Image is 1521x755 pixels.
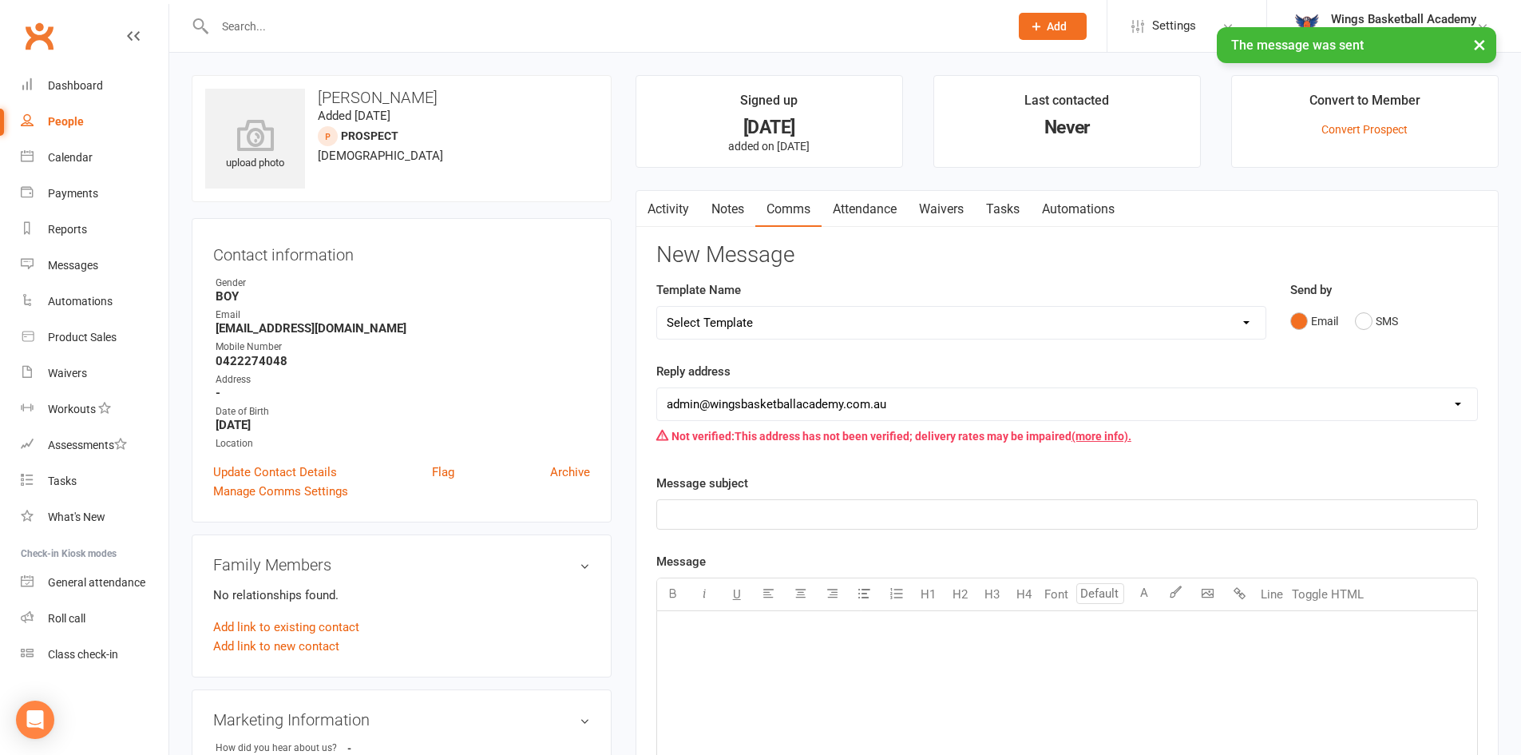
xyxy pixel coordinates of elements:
a: Waivers [908,191,975,228]
button: H1 [913,578,945,610]
a: Flag [432,463,454,482]
div: Last contacted [1024,90,1109,119]
a: (more info). [1071,430,1131,443]
strong: - [216,386,590,400]
div: Signed up [740,90,798,119]
a: General attendance kiosk mode [21,565,168,601]
input: Search... [210,15,998,38]
button: H4 [1008,578,1040,610]
a: Messages [21,248,168,284]
p: added on [DATE] [651,140,888,153]
div: Dashboard [48,79,103,92]
div: Assessments [48,439,127,451]
a: Tasks [21,463,168,499]
button: Line [1256,578,1288,610]
a: Manage Comms Settings [213,482,348,501]
a: Calendar [21,140,168,176]
div: Convert to Member [1309,90,1420,119]
div: Tasks [48,475,77,487]
div: This address has not been verified; delivery rates may be impaired [656,421,1478,451]
a: Dashboard [21,68,168,104]
div: Date of Birth [216,404,590,419]
label: Reply address [656,362,731,381]
h3: Contact information [213,240,590,264]
div: Email [216,308,590,323]
div: Mobile Number [216,340,590,355]
div: [DATE] [651,119,888,136]
time: Added [DATE] [318,109,390,123]
div: Wings Basketball Academy [1331,26,1476,41]
strong: [EMAIL_ADDRESS][DOMAIN_NAME] [216,321,590,336]
snap: prospect [341,129,398,142]
div: upload photo [205,119,305,172]
div: Workouts [48,403,96,415]
a: Add link to existing contact [213,618,359,637]
div: The message was sent [1217,27,1496,63]
span: [DEMOGRAPHIC_DATA] [318,149,443,163]
a: Automations [1031,191,1126,228]
a: Product Sales [21,320,168,356]
span: U [733,587,741,602]
span: Add [1047,20,1067,33]
button: H3 [976,578,1008,610]
label: Message subject [656,474,748,493]
a: Attendance [822,191,908,228]
a: Comms [755,191,822,228]
button: Toggle HTML [1288,578,1368,610]
span: Settings [1152,8,1196,44]
strong: BOY [216,289,590,304]
a: What's New [21,499,168,535]
a: Roll call [21,601,168,637]
a: Notes [700,191,755,228]
h3: [PERSON_NAME] [205,89,598,106]
strong: - [347,742,439,754]
a: Clubworx [19,16,59,56]
div: Class check-in [48,648,118,661]
label: Message [656,552,706,571]
strong: 0422274048 [216,354,590,368]
p: No relationships found. [213,586,590,605]
div: Gender [216,276,590,291]
div: Product Sales [48,331,117,344]
a: Assessments [21,427,168,463]
h3: Marketing Information [213,711,590,729]
h3: New Message [656,243,1478,268]
div: Never [949,119,1186,136]
a: Class kiosk mode [21,637,168,673]
label: Template Name [656,280,741,300]
div: Open Intercom Messenger [16,701,54,739]
div: Messages [48,259,98,272]
div: People [48,115,84,128]
img: thumb_image1733802406.png [1291,10,1323,42]
div: Location [216,436,590,451]
a: Add link to new contact [213,637,339,656]
a: Payments [21,176,168,212]
label: Send by [1290,280,1332,300]
a: Reports [21,212,168,248]
button: Add [1019,13,1087,40]
a: Waivers [21,356,168,391]
strong: [DATE] [216,418,590,432]
strong: Not verified: [671,430,735,443]
div: Wings Basketball Academy [1331,12,1476,26]
div: Automations [48,295,113,308]
div: Waivers [48,367,87,379]
button: Email [1290,306,1338,336]
div: General attendance [48,576,145,589]
a: Tasks [975,191,1031,228]
a: Automations [21,284,168,320]
a: People [21,104,168,140]
div: Reports [48,223,87,236]
div: Address [216,372,590,387]
div: Roll call [48,612,85,625]
a: Workouts [21,391,168,427]
button: H2 [945,578,976,610]
a: Convert Prospect [1321,123,1408,136]
button: U [721,578,753,610]
h3: Family Members [213,556,590,574]
button: SMS [1355,306,1398,336]
a: Activity [636,191,700,228]
a: Archive [550,463,590,482]
a: Update Contact Details [213,463,337,482]
div: Calendar [48,151,93,164]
